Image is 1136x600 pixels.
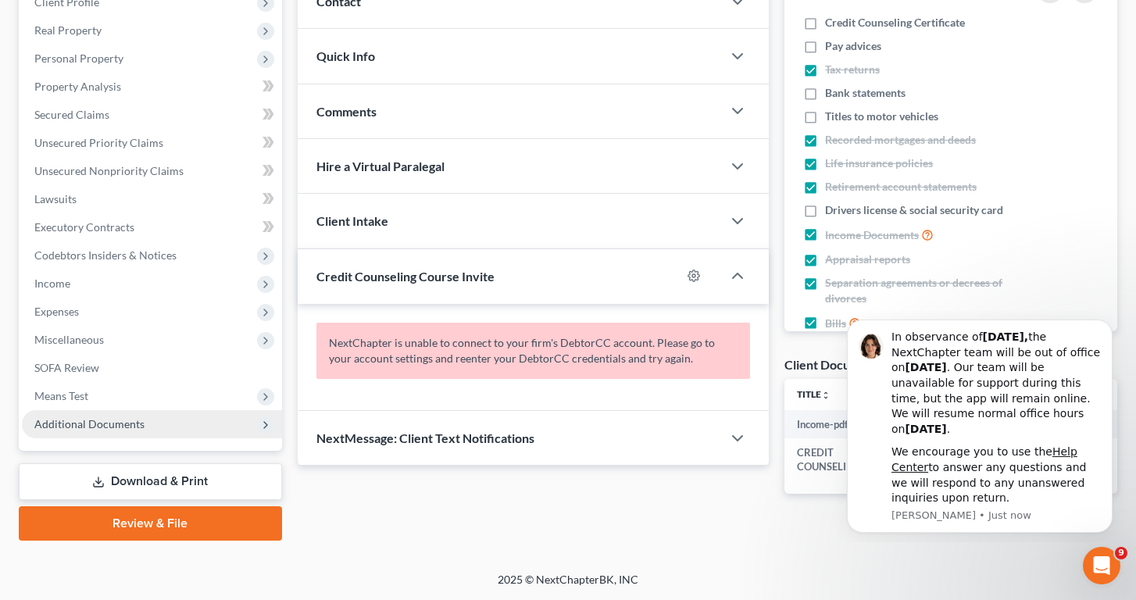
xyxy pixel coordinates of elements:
[19,506,282,541] a: Review & File
[825,275,1020,306] span: Separation agreements or decrees of divorces
[825,109,938,124] span: Titles to motor vehicles
[316,104,377,119] span: Comments
[34,164,184,177] span: Unsecured Nonpriority Claims
[22,101,282,129] a: Secured Claims
[34,108,109,121] span: Secured Claims
[825,132,976,148] span: Recorded mortgages and deeds
[22,73,282,101] a: Property Analysis
[34,361,99,374] span: SOFA Review
[34,389,88,402] span: Means Test
[34,333,104,346] span: Miscellaneous
[34,277,70,290] span: Income
[316,430,534,445] span: NextMessage: Client Text Notifications
[34,248,177,262] span: Codebtors Insiders & Notices
[1083,547,1120,584] iframe: Intercom live chat
[316,48,375,63] span: Quick Info
[316,269,495,284] span: Credit Counseling Course Invite
[1115,547,1127,559] span: 9
[316,323,751,379] p: NextChapter is unable to connect to your firm's DebtorCC account. Please go to your account setti...
[316,159,445,173] span: Hire a Virtual Paralegal
[123,572,1013,600] div: 2025 © NextChapterBK, INC
[19,463,282,500] a: Download & Print
[823,311,1136,542] iframe: Intercom notifications message
[34,417,145,430] span: Additional Documents
[825,38,881,54] span: Pay advices
[784,438,896,481] td: CREDIT COUNSELING-pdf
[825,155,933,171] span: Life insurance policies
[825,62,880,77] span: Tax returns
[797,388,831,400] a: Titleunfold_more
[316,213,388,228] span: Client Intake
[825,85,906,101] span: Bank statements
[34,305,79,318] span: Expenses
[825,202,1003,218] span: Drivers license & social security card
[784,410,896,438] td: Income-pdf
[825,15,965,30] span: Credit Counseling Certificate
[22,129,282,157] a: Unsecured Priority Claims
[34,192,77,205] span: Lawsuits
[34,80,121,93] span: Property Analysis
[34,220,134,234] span: Executory Contracts
[34,52,123,65] span: Personal Property
[821,391,831,400] i: unfold_more
[34,136,163,149] span: Unsecured Priority Claims
[22,157,282,185] a: Unsecured Nonpriority Claims
[825,227,919,243] span: Income Documents
[22,213,282,241] a: Executory Contracts
[825,252,910,267] span: Appraisal reports
[22,354,282,382] a: SOFA Review
[825,179,977,195] span: Retirement account statements
[784,356,884,373] div: Client Documents
[22,185,282,213] a: Lawsuits
[34,23,102,37] span: Real Property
